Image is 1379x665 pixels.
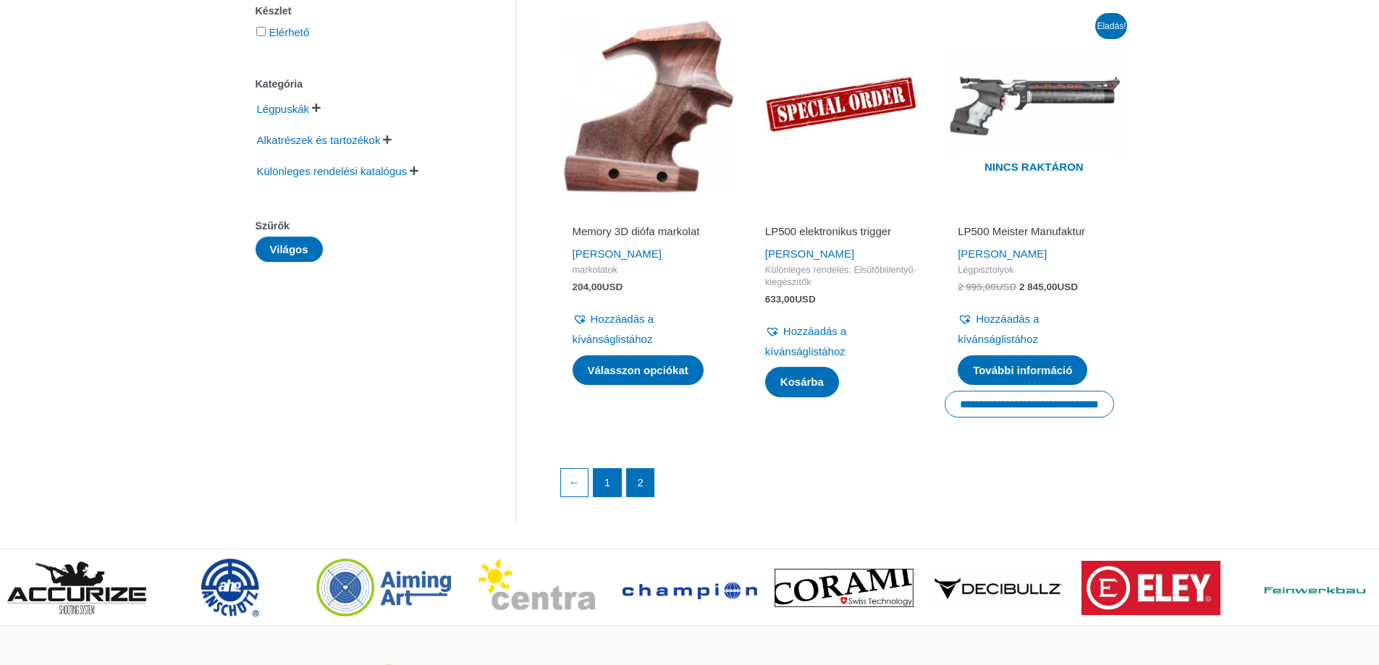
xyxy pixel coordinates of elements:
font: Hozzáadás a kívánságlistához [573,313,654,345]
font: LP500 elektronikus trigger [765,225,891,237]
font:  [410,166,418,176]
a: Hozzáadás a kívánságlistához [573,309,725,350]
font: Légpisztolyok [958,264,1013,275]
font: Kategória [256,78,303,90]
font: További információ [973,364,1072,376]
font: USD [996,281,1017,292]
font: USD [602,281,623,292]
font: Válasszon opciókat [588,364,688,376]
button: Világos [256,237,323,262]
img: LP500 elektronikus trigger [752,17,930,195]
iframe: Ügyfélvélemények a Trustpilot jóvoltából [765,204,917,221]
font: Memory 3D diófa markolat [573,225,700,237]
input: Elérhető [256,27,266,36]
a: ← [561,469,589,496]
a: Különleges rendelési katalógus [256,164,409,176]
font: USD [1058,281,1079,292]
iframe: Ügyfélvélemények a Trustpilot jóvoltából [573,204,725,221]
a: Hozzáadás a kívánságlistához [958,309,1110,350]
font: USD [795,294,816,305]
font: Világos [270,243,308,255]
font:  [383,135,392,145]
a: [PERSON_NAME] [765,247,854,260]
font: LP500 Meister Manufaktur [958,225,1085,237]
font: Kosárba [780,376,824,388]
font: Szűrők [256,220,290,232]
font: 2 995,00 [958,281,996,292]
img: Memory 3D diófa markolat [560,17,738,195]
img: márka logó [1081,561,1220,615]
font: 633,00 [765,294,795,305]
a: 1. oldal [594,469,621,496]
font: Különleges rendelés: Elsütőbillentyű-kiegészítők [765,264,916,287]
a: [PERSON_NAME] [958,247,1047,260]
a: Alkatrészek és tartozékok [256,132,382,145]
font: Nincs raktáron [984,161,1084,173]
font: 1 [604,476,610,488]
a: Elérhető [269,26,310,38]
font: ← [569,476,580,488]
font: Hozzáadás a kívánságlistához [765,325,847,357]
a: Nincs raktáron [945,17,1123,195]
font: Különleges rendelési katalógus [257,165,408,177]
font: 2 [637,476,643,488]
a: További információ az „LP500 Meister Manufaktur”-ról [958,355,1087,386]
font:  [312,103,321,113]
a: Válassza ki a „Memory 3D Walnut Grip” opcióit [573,355,704,386]
a: LP500 Meister Manufaktur [958,224,1110,244]
iframe: Ügyfélvélemények a Trustpilot jóvoltából [958,204,1110,221]
font: markolatok [573,264,617,275]
img: LP500 Meister Manufaktur [945,17,1123,195]
a: Memory 3D diófa markolat [573,224,725,244]
a: Légpuskák [256,101,311,114]
span: 2. oldal [627,469,654,496]
a: Hozzáadás a kívánságlistához [765,321,917,362]
nav: Termékoldalazás [560,468,1123,504]
font: Légpuskák [257,103,310,115]
font: 204,00 [573,281,602,292]
font: Készlet [256,5,292,17]
a: Kosárba: „LP500 elektronikus ravasz” [765,367,839,397]
font: Eladás! [1097,21,1126,31]
a: LP500 elektronikus trigger [765,224,917,244]
font: Alkatrészek és tartozékok [257,134,381,146]
font: Hozzáadás a kívánságlistához [958,313,1039,345]
a: [PERSON_NAME] [573,247,662,260]
font: 2 845,00 [1019,281,1058,292]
